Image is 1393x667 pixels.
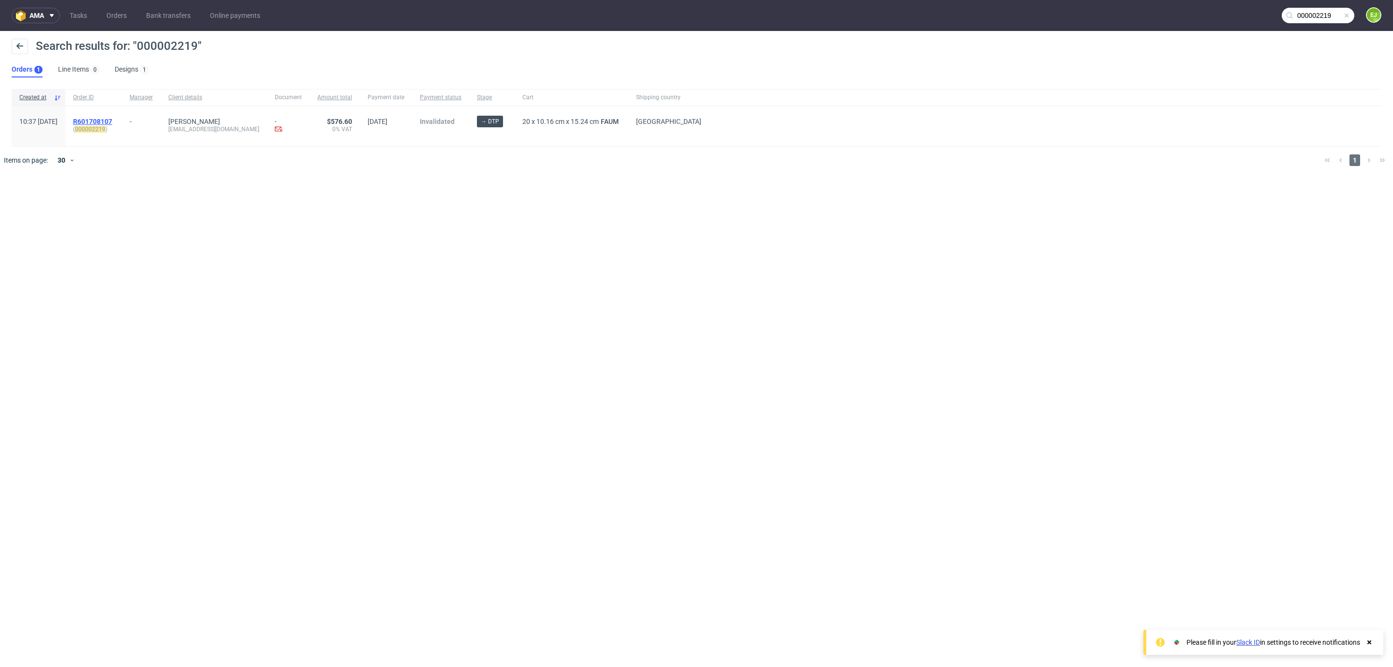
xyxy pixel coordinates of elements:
a: FAUM [599,118,621,125]
a: R601708107 [73,118,114,125]
span: $576.60 [327,118,352,125]
span: Cart [522,93,621,102]
div: [EMAIL_ADDRESS][DOMAIN_NAME] [168,125,259,133]
span: ( ) [73,125,114,133]
span: 20 [522,118,530,125]
a: [PERSON_NAME] [168,118,220,125]
div: Please fill in your in settings to receive notifications [1186,637,1360,647]
a: Tasks [64,8,93,23]
span: 1 [1349,154,1360,166]
figcaption: EJ [1367,8,1380,22]
img: Slack [1172,637,1182,647]
div: - [275,118,302,135]
span: → DTP [481,117,499,126]
span: Stage [477,93,507,102]
span: 10.16 cm x 15.24 cm [536,118,599,125]
a: Orders [101,8,133,23]
div: - [130,114,153,125]
a: Designs1 [115,62,148,77]
span: Payment status [420,93,461,102]
span: Amount total [317,93,352,102]
span: Order ID [73,93,114,102]
a: Orders1 [12,62,43,77]
span: R601708107 [73,118,112,125]
div: 30 [52,153,69,167]
span: Created at [19,93,50,102]
div: 1 [143,66,146,73]
a: Line Items0 [58,62,99,77]
span: Shipping country [636,93,701,102]
a: Bank transfers [140,8,196,23]
span: Manager [130,93,153,102]
div: 1 [37,66,40,73]
mark: 000002219 [75,126,105,133]
span: 10:37 [DATE] [19,118,58,125]
span: [DATE] [368,118,387,125]
span: Payment date [368,93,404,102]
a: Slack ID [1236,638,1260,646]
div: 0 [93,66,97,73]
span: [GEOGRAPHIC_DATA] [636,118,701,125]
button: ama [12,8,60,23]
span: Document [275,93,302,102]
a: Online payments [204,8,266,23]
span: Search results for: "000002219" [36,39,202,53]
div: x [522,118,621,125]
span: Invalidated [420,118,455,125]
span: ama [30,12,44,19]
span: Items on page: [4,155,48,165]
span: 0% VAT [317,125,352,133]
img: logo [16,10,30,21]
span: Client details [168,93,259,102]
